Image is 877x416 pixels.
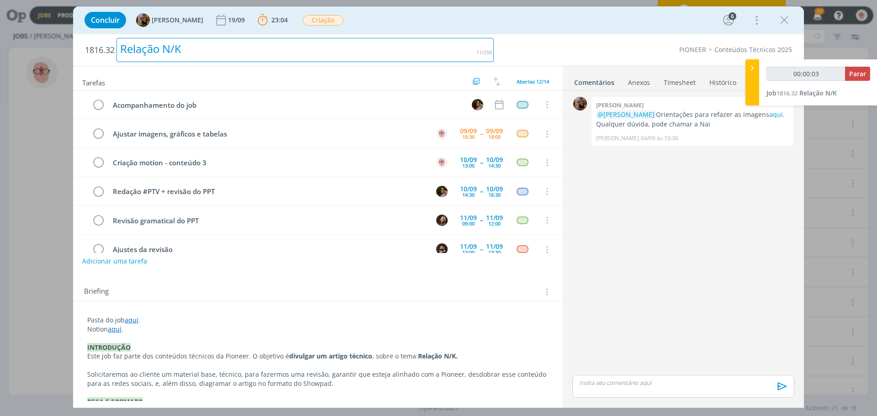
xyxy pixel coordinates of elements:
[84,286,109,298] span: Briefing
[87,343,131,352] strong: INTRODUÇÃO
[302,15,344,26] button: Criação
[109,157,428,169] div: Criação motion - conteúdo 3
[460,243,477,250] div: 11/09
[85,12,126,28] button: Concluir
[73,6,804,408] div: dialog
[303,15,343,26] span: Criação
[152,17,203,23] span: [PERSON_NAME]
[109,186,428,197] div: Redação #PTV + revisão do PPT
[488,134,501,139] div: 18:00
[766,89,837,97] a: Job1816.32Relação N/K
[729,12,736,20] div: 6
[486,186,503,192] div: 10/09
[641,134,678,142] span: 04/09 às 10:36
[679,45,706,54] a: PIONEER
[136,13,150,27] img: A
[596,134,639,142] p: [PERSON_NAME]
[271,16,288,24] span: 23:04
[87,370,549,388] p: Solicitaremos ao cliente um material base, técnico, para fazermos uma revisão, garantir que estej...
[480,188,483,195] span: --
[799,89,837,97] span: Relação N/K
[436,186,448,197] img: N
[494,78,500,86] img: arrow-down-up.svg
[116,38,494,62] div: Relação N/K
[480,159,483,166] span: --
[486,215,503,221] div: 11/09
[460,215,477,221] div: 11/09
[721,13,736,27] button: 6
[460,186,477,192] div: 10/09
[462,250,475,255] div: 13:00
[289,352,327,360] strong: divulgar um
[255,13,290,27] button: 23:04
[486,157,503,163] div: 10/09
[488,163,501,168] div: 14:30
[462,134,475,139] div: 10:30
[125,316,138,324] a: aqui
[777,89,798,97] span: 1816.32
[109,244,428,255] div: Ajustes da revisão
[82,253,148,269] button: Adicionar uma tarefa
[87,352,289,360] span: Este job faz parte dos conteúdos técnicos da Pioneer. O objetivo é
[480,246,483,253] span: --
[462,221,475,226] div: 09:00
[460,157,477,163] div: 10/09
[488,192,501,197] div: 16:30
[517,78,549,85] span: Abertas 12/14
[109,128,428,140] div: Ajustar imagens, gráficos e tabelas
[435,127,449,141] button: A
[628,78,650,87] div: Anexos
[486,243,503,250] div: 11/09
[418,352,458,360] strong: Relação N/K.
[597,110,655,119] span: @[PERSON_NAME]
[435,156,449,169] button: A
[480,131,483,137] span: --
[486,128,503,134] div: 09/09
[136,13,203,27] button: A[PERSON_NAME]
[436,215,448,226] img: J
[849,69,866,78] span: Parar
[845,67,870,81] button: Parar
[472,99,483,111] img: N
[460,128,477,134] div: 09/09
[462,163,475,168] div: 13:00
[436,243,448,255] img: D
[109,215,428,226] div: Revisão gramatical do PPT
[470,98,484,111] button: N
[709,74,737,87] a: Histórico
[769,110,783,119] a: aqui
[573,97,587,111] img: A
[435,184,449,198] button: N
[228,17,247,23] div: 19/09
[488,250,501,255] div: 13:30
[488,221,501,226] div: 12:00
[329,352,372,360] strong: artigo técnico
[462,192,475,197] div: 14:30
[91,16,120,24] span: Concluir
[663,74,696,87] a: Timesheet
[714,45,792,54] a: Conteúdos Técnicos 2025
[87,325,549,334] p: Notion .
[436,128,448,139] img: A
[82,76,105,87] span: Tarefas
[574,74,615,87] a: Comentários
[372,352,418,360] span: , sobre o tema:
[108,325,122,333] a: aqui
[109,100,463,111] div: Acompanhamento do job
[87,397,143,406] strong: PEÇA E FORMATO
[480,217,483,223] span: --
[596,110,789,129] p: Orientações para refazer as imagens . Qualquer dúvida, pode chamar a Nai
[435,213,449,227] button: J
[87,316,549,325] p: Pasta do job .
[436,157,448,168] img: A
[596,101,644,109] b: [PERSON_NAME]
[85,45,115,55] span: 1816.32
[435,242,449,256] button: D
